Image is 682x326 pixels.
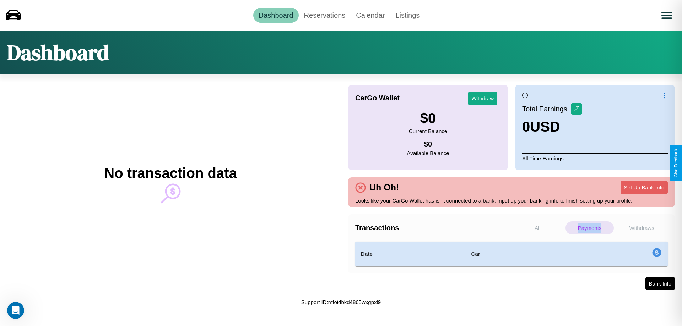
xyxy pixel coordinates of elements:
p: Looks like your CarGo Wallet has isn't connected to a bank. Input up your banking info to finish ... [355,196,668,205]
h4: CarGo Wallet [355,94,400,102]
h4: Uh Oh! [366,182,402,193]
table: simple table [355,242,668,266]
p: Available Balance [407,148,449,158]
h4: Date [361,250,460,258]
p: Withdraws [617,221,666,234]
p: Payments [565,221,614,234]
h3: 0 USD [522,119,582,135]
p: All Time Earnings [522,153,668,163]
h4: Car [471,250,557,258]
a: Reservations [299,8,351,23]
h2: No transaction data [104,165,237,181]
button: Set Up Bank Info [621,181,668,194]
h4: $ 0 [407,140,449,148]
h4: Transactions [355,224,511,232]
p: All [513,221,562,234]
a: Listings [390,8,425,23]
div: Give Feedback [673,149,678,177]
button: Bank Info [645,277,675,290]
iframe: Intercom live chat [7,302,24,319]
p: Total Earnings [522,103,571,115]
p: Current Balance [409,126,447,136]
a: Calendar [351,8,390,23]
button: Open menu [657,5,677,25]
button: Withdraw [468,92,497,105]
p: Support ID: mfoidbkd4865wxgpxl9 [301,297,381,307]
a: Dashboard [253,8,299,23]
h1: Dashboard [7,38,109,67]
h3: $ 0 [409,110,447,126]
